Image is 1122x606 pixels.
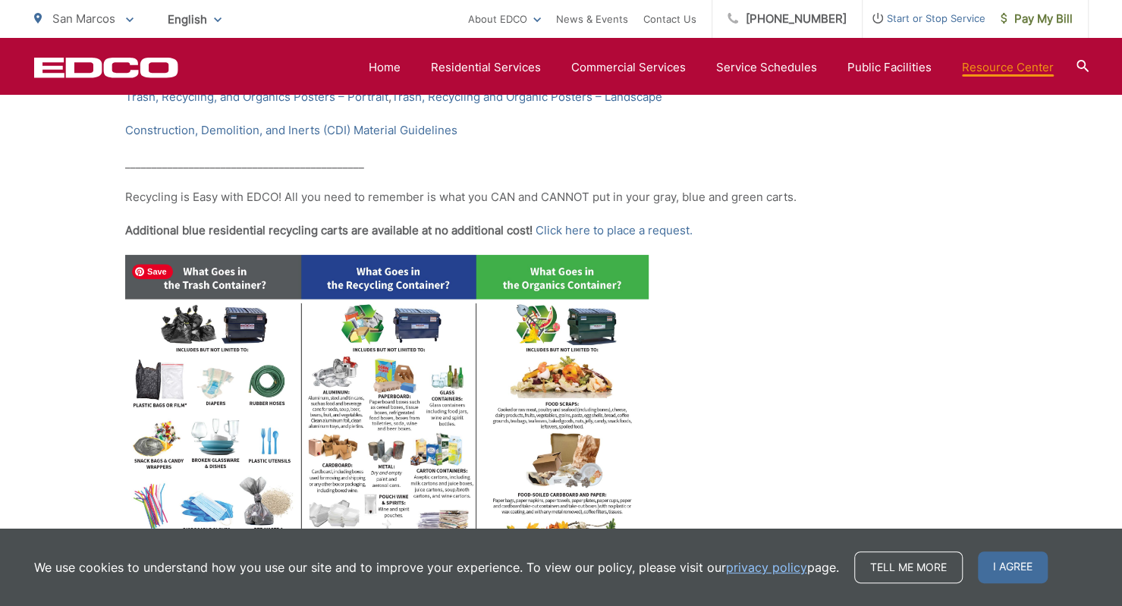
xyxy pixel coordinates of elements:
[125,188,998,206] p: Recycling is Easy with EDCO! All you need to remember is what you CAN and CANNOT put in your gray...
[52,11,115,26] span: San Marcos
[643,10,696,28] a: Contact Us
[431,58,541,77] a: Residential Services
[125,223,533,237] strong: Additional blue residential recycling carts are available at no additional cost!
[34,558,839,576] p: We use cookies to understand how you use our site and to improve your experience. To view our pol...
[369,58,401,77] a: Home
[716,58,817,77] a: Service Schedules
[536,221,693,240] a: Click here to place a request.
[156,6,233,33] span: English
[34,57,178,78] a: EDCD logo. Return to the homepage.
[847,58,932,77] a: Public Facilities
[125,88,998,106] p: ,
[854,551,963,583] a: Tell me more
[1001,10,1073,28] span: Pay My Bill
[726,558,807,576] a: privacy policy
[125,88,388,106] a: Trash, Recycling, and Organics Posters – Portrait
[132,264,173,279] span: Save
[125,121,457,140] a: Construction, Demolition, and Inerts (CDI) Material Guidelines
[962,58,1054,77] a: Resource Center
[571,58,686,77] a: Commercial Services
[556,10,628,28] a: News & Events
[978,551,1048,583] span: I agree
[125,155,998,173] p: _____________________________________________
[391,88,662,106] a: Trash, Recycling and Organic Posters – Landscape
[468,10,541,28] a: About EDCO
